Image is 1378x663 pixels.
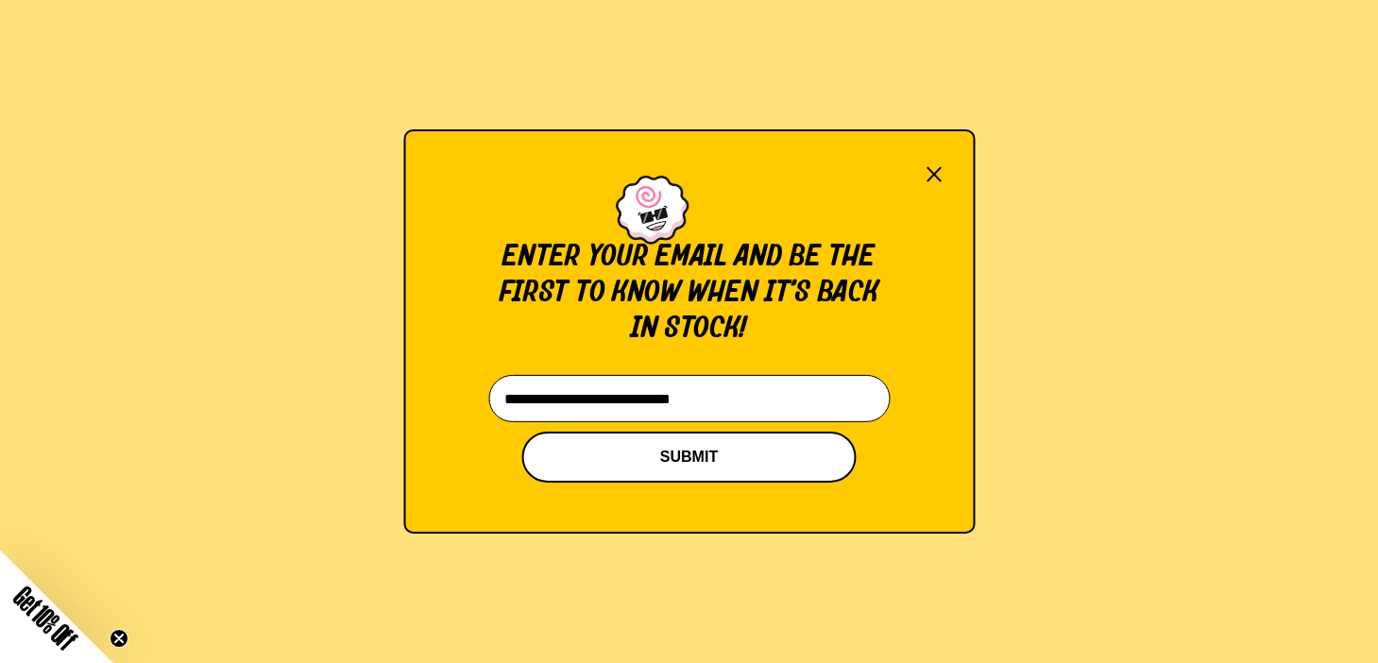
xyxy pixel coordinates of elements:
button: Close teaser [110,629,128,648]
span: Get 10% Off [9,581,82,654]
p: Enter your email and be the first to know when it’s back in stock! [488,239,890,347]
button: Close modal [924,161,944,188]
button: SUBMIT [522,432,857,483]
input: Email* [488,375,890,422]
